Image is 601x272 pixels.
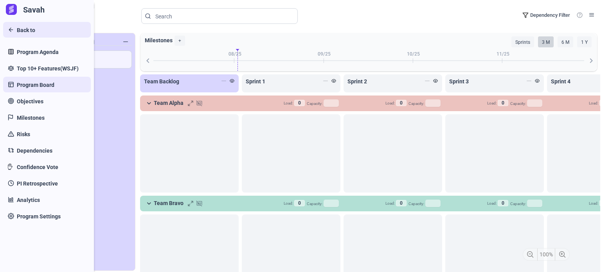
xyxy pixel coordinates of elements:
label: Load: [385,201,395,205]
span: Program Settings [17,213,61,221]
span: Dependencies [17,147,52,155]
span: Milestones [141,33,369,48]
span: help [576,11,583,19]
span: Objectives [17,97,43,106]
label: Capacity: [510,202,526,206]
span: Sprint 1 [246,78,265,85]
span: 0 [498,100,508,106]
input: Search [155,12,292,21]
button: Sprints [511,36,534,47]
span: Sprint 3 [449,78,469,85]
input: Capacity: [527,99,542,107]
label: Load: [589,201,598,205]
span: 100% [537,249,555,261]
label: Capacity: [307,202,322,206]
button: 3 M [538,36,554,47]
label: Load: [385,101,395,105]
span: Confidence Vote [17,163,58,171]
span: Back to [17,26,35,34]
label: Capacity: [408,101,424,106]
span: PI Retrospective [17,180,58,188]
a: Program Agenda [3,44,91,59]
span: arrow_drop_up [233,46,242,54]
iframe: Chat Widget [562,234,601,272]
input: Capacity: [425,99,441,107]
span: hangout_video_off [196,99,203,107]
span: Savah [23,4,45,16]
input: Capacity: [527,200,542,207]
span: Sprint 4 [551,78,570,85]
span: Sprint 2 [347,78,367,85]
span: Team Bravo [154,199,187,207]
a: Milestones [3,110,91,125]
span: 0 [396,100,407,106]
label: Load: [284,201,293,205]
label: Load: [589,101,598,105]
div: 09/25 [318,50,331,58]
a: Dependency Filter [518,7,573,23]
label: + [175,36,185,46]
span: 0 [396,200,407,206]
div: 08/25 [228,50,241,58]
a: Program Board [3,77,91,92]
a: Analytics [3,192,91,207]
input: Capacity: [425,200,441,207]
label: Capacity: [510,101,526,106]
div: Sep 2025 [279,50,369,58]
a: help [573,7,586,23]
span: Analytics [17,196,40,204]
a: Program Settings [3,208,91,224]
span: Team Backlog [144,78,179,85]
button: 6 M [558,36,573,47]
div: Aug 2025 [190,50,279,58]
a: Dependencies [3,142,91,158]
div: Oct 2025 [369,50,458,58]
span: Program Agenda [17,48,59,56]
button: 1 Y [577,36,592,47]
span: Top 10+ Features(WSJF) [17,65,79,73]
a: Top 10+ Features(WSJF) [3,60,91,76]
a: Risks [3,126,91,142]
span: Milestones [17,114,45,122]
span: Program Board [17,81,54,89]
a: Back to [3,22,91,38]
a: PI Retrospective [3,175,91,191]
label: Load: [284,101,293,105]
label: Capacity: [408,202,424,206]
label: Load: [487,101,497,105]
div: Nov 2025 [458,50,547,58]
a: Confidence Vote [3,159,91,175]
a: Objectives [3,93,91,109]
span: 0 [294,100,305,106]
span: 0 [294,200,305,206]
input: Capacity: [324,99,339,107]
span: Team Alpha [154,99,187,107]
div: 10/25 [407,50,420,58]
label: Capacity: [307,101,322,106]
div: 11/25 [496,50,509,58]
input: Capacity: [324,200,339,207]
span: Risks [17,130,30,139]
a: Savah [5,3,92,16]
span: hangout_video_off [196,200,203,207]
span: 0 [498,200,508,206]
label: Load: [487,201,497,205]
